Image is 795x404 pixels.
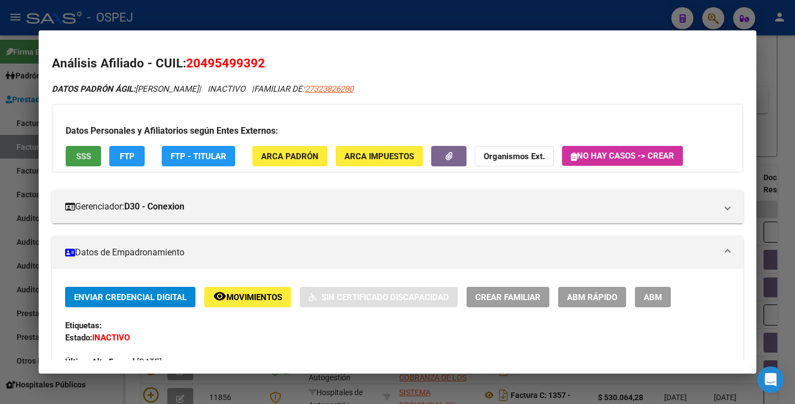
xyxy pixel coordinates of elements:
span: ABM [644,292,662,302]
h2: Análisis Afiliado - CUIL: [52,54,743,73]
span: Sin Certificado Discapacidad [321,292,449,302]
span: SSS [76,151,91,161]
button: Movimientos [204,287,291,307]
strong: Estado: [65,333,92,343]
span: [PERSON_NAME] [52,84,199,94]
button: FTP [109,146,145,166]
button: Organismos Ext. [475,146,554,166]
strong: INACTIVO [92,333,130,343]
span: Crear Familiar [475,292,540,302]
strong: Etiquetas: [65,321,102,330]
button: No hay casos -> Crear [562,146,683,166]
h3: Datos Personales y Afiliatorios según Entes Externos: [66,124,729,138]
button: ARCA Impuestos [336,146,423,166]
span: FTP [120,151,135,161]
strong: Organismos Ext. [484,151,545,161]
span: FAMILIAR DE: [254,84,353,94]
mat-expansion-panel-header: Datos de Empadronamiento [52,236,743,269]
span: 20495499392 [186,56,265,70]
span: 27323826280 [305,84,353,94]
button: ARCA Padrón [252,146,327,166]
mat-icon: remove_red_eye [213,290,226,303]
button: Sin Certificado Discapacidad [300,287,458,307]
i: | INACTIVO | [52,84,353,94]
mat-expansion-panel-header: Gerenciador:D30 - Conexion [52,190,743,223]
button: Enviar Credencial Digital [65,287,195,307]
strong: DATOS PADRÓN ÁGIL: [52,84,135,94]
button: ABM [635,287,671,307]
strong: D30 - Conexion [124,200,184,213]
button: FTP - Titular [162,146,235,166]
span: Enviar Credencial Digital [74,292,187,302]
button: Crear Familiar [467,287,549,307]
button: ABM Rápido [558,287,626,307]
span: ARCA Impuestos [344,151,414,161]
mat-panel-title: Gerenciador: [65,200,717,213]
span: ABM Rápido [567,292,617,302]
span: No hay casos -> Crear [571,151,674,161]
strong: Última Alta Formal: [65,357,137,367]
span: FTP - Titular [171,151,226,161]
button: SSS [66,146,101,166]
span: ARCA Padrón [261,151,319,161]
mat-panel-title: Datos de Empadronamiento [65,246,717,259]
span: [DATE] [65,357,162,367]
span: Movimientos [226,292,282,302]
div: Open Intercom Messenger [757,366,784,393]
